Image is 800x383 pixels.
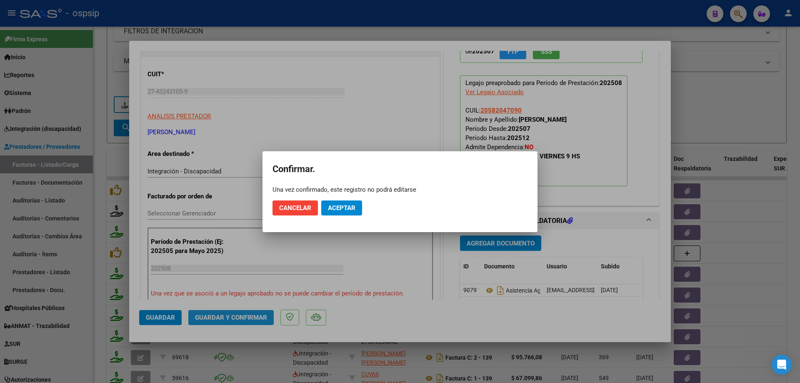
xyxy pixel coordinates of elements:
div: Una vez confirmado, este registro no podrá editarse [272,185,527,194]
span: Cancelar [279,204,311,212]
h2: Confirmar. [272,161,527,177]
button: Aceptar [321,200,362,215]
button: Cancelar [272,200,318,215]
span: Aceptar [328,204,355,212]
div: Open Intercom Messenger [772,355,792,375]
